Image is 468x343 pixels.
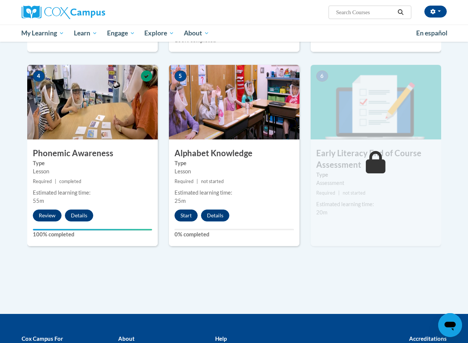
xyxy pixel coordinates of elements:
[69,25,102,42] a: Learn
[175,167,294,176] div: Lesson
[215,335,227,342] b: Help
[316,70,328,82] span: 6
[179,25,214,42] a: About
[411,25,452,41] a: En español
[55,179,56,184] span: |
[409,335,447,342] b: Accreditations
[424,6,447,18] button: Account Settings
[338,190,340,196] span: |
[33,70,45,82] span: 4
[316,171,436,179] label: Type
[395,8,406,17] button: Search
[27,65,158,139] img: Course Image
[438,313,462,337] iframe: Button to launch messaging window
[175,70,186,82] span: 5
[17,25,69,42] a: My Learning
[175,159,294,167] label: Type
[311,148,441,171] h3: Early Literacy End of Course Assessment
[311,65,441,139] img: Course Image
[33,210,62,221] button: Review
[107,29,135,38] span: Engage
[316,190,335,196] span: Required
[139,25,179,42] a: Explore
[59,179,81,184] span: completed
[33,159,152,167] label: Type
[197,179,198,184] span: |
[416,29,447,37] span: En español
[16,25,452,42] div: Main menu
[201,179,224,184] span: not started
[144,29,174,38] span: Explore
[175,230,294,239] label: 0% completed
[343,190,365,196] span: not started
[22,335,63,342] b: Cox Campus For
[33,179,52,184] span: Required
[118,335,135,342] b: About
[175,179,194,184] span: Required
[65,210,93,221] button: Details
[175,210,198,221] button: Start
[33,189,152,197] div: Estimated learning time:
[184,29,209,38] span: About
[316,179,436,187] div: Assessment
[33,229,152,230] div: Your progress
[175,198,186,204] span: 25m
[27,148,158,159] h3: Phonemic Awareness
[33,167,152,176] div: Lesson
[169,65,299,139] img: Course Image
[33,230,152,239] label: 100% completed
[102,25,140,42] a: Engage
[316,200,436,208] div: Estimated learning time:
[335,8,395,17] input: Search Courses
[175,189,294,197] div: Estimated learning time:
[201,210,229,221] button: Details
[74,29,97,38] span: Learn
[22,6,156,19] a: Cox Campus
[316,209,327,215] span: 20m
[21,29,64,38] span: My Learning
[33,198,44,204] span: 55m
[22,6,105,19] img: Cox Campus
[169,148,299,159] h3: Alphabet Knowledge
